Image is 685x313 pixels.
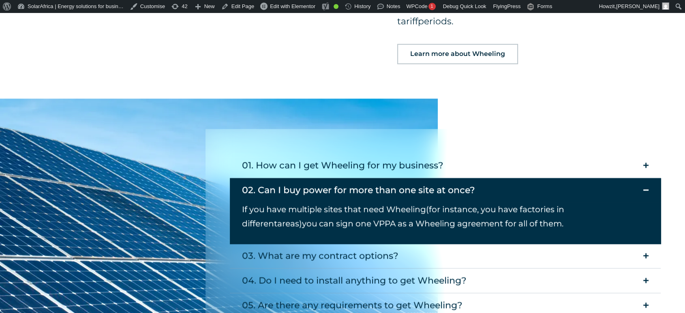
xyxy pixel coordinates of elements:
div: Good [334,4,338,9]
span: If you have multiple sites that need Wheeling [242,204,426,214]
summary: 04. Do I need to install anything to get Wheeling? [230,268,661,293]
span: Edit with Elementor [270,3,315,9]
span: (for instance, you have factories in different [242,204,564,228]
span: [PERSON_NAME] [616,3,659,9]
span: Learn more about Wheeling [410,51,505,57]
span: areas) [277,219,302,228]
div: 01. How can I get Wheeling for my business? [242,157,443,174]
div: 04. Do I need to install anything to get Wheeling? [242,272,467,289]
summary: 02. Can I buy power for more than one site at once? [230,178,661,202]
div: 1 [428,3,436,10]
div: 02. Can I buy power for more than one site at once? [242,182,475,198]
summary: 01. How can I get Wheeling for my business? [230,153,661,178]
summary: 03. What are my contract options? [230,244,661,268]
a: Learn more about Wheeling [397,44,518,64]
div: 03. What are my contract options? [242,248,398,264]
span: you can sign one VPPA as a Wheeling agreement for all of them. [302,219,563,228]
span: periods. [418,16,454,27]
